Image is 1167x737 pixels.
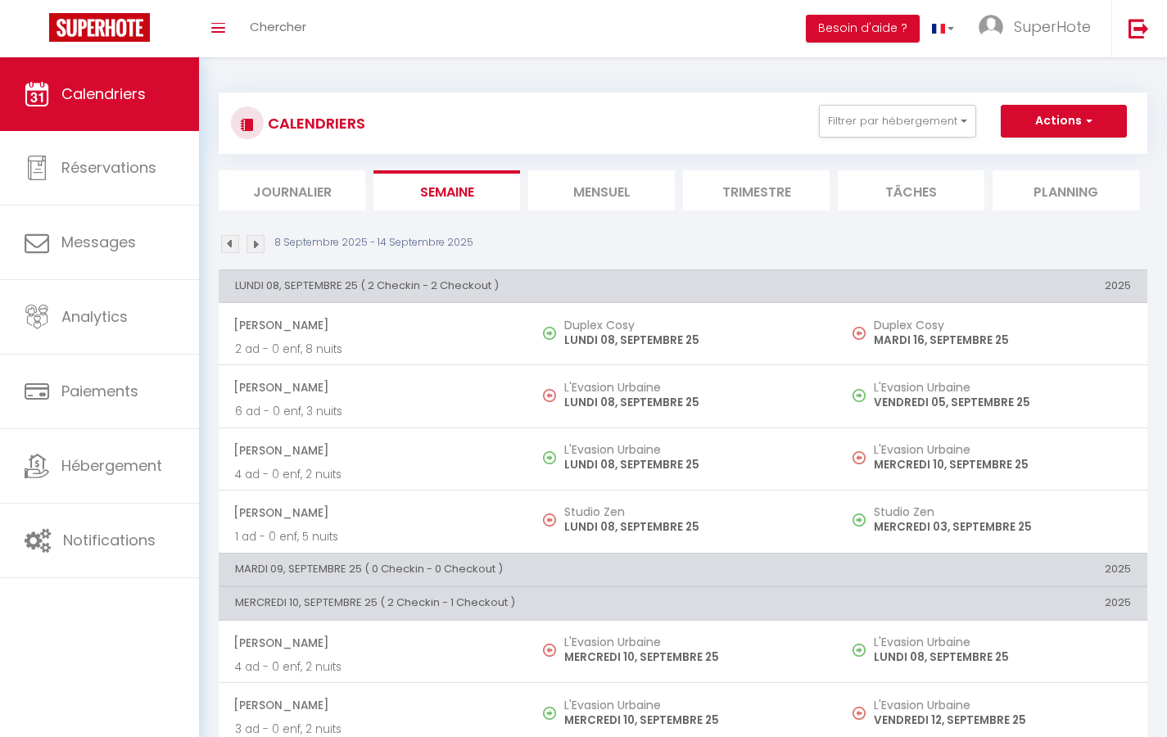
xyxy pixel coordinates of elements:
span: [PERSON_NAME] [233,690,512,721]
p: 4 ad - 0 enf, 2 nuits [235,658,512,676]
p: 8 Septembre 2025 - 14 Septembre 2025 [274,235,473,251]
h5: L'Evasion Urbaine [874,443,1131,456]
p: VENDREDI 12, SEPTEMBRE 25 [874,712,1131,729]
li: Mensuel [528,170,675,210]
th: MERCREDI 10, SEPTEMBRE 25 ( 2 Checkin - 1 Checkout ) [219,587,838,620]
button: Actions [1001,105,1127,138]
li: Semaine [373,170,520,210]
h5: Duplex Cosy [564,319,821,332]
img: NO IMAGE [853,513,866,527]
p: 2 ad - 0 enf, 8 nuits [235,341,512,358]
h5: L'Evasion Urbaine [564,443,821,456]
img: NO IMAGE [543,644,556,657]
p: MERCREDI 10, SEPTEMBRE 25 [874,456,1131,473]
span: Calendriers [61,84,146,104]
h3: CALENDRIERS [264,105,365,142]
img: ... [979,15,1003,39]
span: Paiements [61,381,138,401]
p: 4 ad - 0 enf, 2 nuits [235,466,512,483]
p: LUNDI 08, SEPTEMBRE 25 [564,394,821,411]
span: Messages [61,232,136,252]
img: NO IMAGE [543,389,556,402]
img: NO IMAGE [853,707,866,720]
button: Ouvrir le widget de chat LiveChat [13,7,62,56]
h5: Duplex Cosy [874,319,1131,332]
h5: L'Evasion Urbaine [564,699,821,712]
h5: Studio Zen [564,505,821,518]
h5: L'Evasion Urbaine [564,635,821,649]
h5: L'Evasion Urbaine [874,381,1131,394]
th: LUNDI 08, SEPTEMBRE 25 ( 2 Checkin - 2 Checkout ) [219,269,838,302]
p: LUNDI 08, SEPTEMBRE 25 [564,332,821,349]
p: LUNDI 08, SEPTEMBRE 25 [874,649,1131,666]
img: NO IMAGE [853,644,866,657]
p: 1 ad - 0 enf, 5 nuits [235,528,512,545]
p: LUNDI 08, SEPTEMBRE 25 [564,456,821,473]
li: Trimestre [683,170,830,210]
h5: Studio Zen [874,505,1131,518]
span: [PERSON_NAME] [233,627,512,658]
span: Notifications [63,530,156,550]
th: 2025 [838,269,1147,302]
span: [PERSON_NAME] [233,372,512,403]
img: NO IMAGE [853,451,866,464]
p: LUNDI 08, SEPTEMBRE 25 [564,518,821,536]
img: NO IMAGE [853,327,866,340]
p: MERCREDI 10, SEPTEMBRE 25 [564,649,821,666]
span: Chercher [250,18,306,35]
img: logout [1129,18,1149,38]
span: Analytics [61,306,128,327]
p: MERCREDI 10, SEPTEMBRE 25 [564,712,821,729]
span: [PERSON_NAME] [233,310,512,341]
th: 2025 [838,587,1147,620]
li: Planning [993,170,1139,210]
button: Filtrer par hébergement [819,105,976,138]
th: 2025 [838,553,1147,586]
span: Hébergement [61,455,162,476]
h5: L'Evasion Urbaine [564,381,821,394]
th: MARDI 09, SEPTEMBRE 25 ( 0 Checkin - 0 Checkout ) [219,553,838,586]
span: [PERSON_NAME] [233,435,512,466]
p: MARDI 16, SEPTEMBRE 25 [874,332,1131,349]
span: [PERSON_NAME] [233,497,512,528]
p: MERCREDI 03, SEPTEMBRE 25 [874,518,1131,536]
img: Super Booking [49,13,150,42]
p: VENDREDI 05, SEPTEMBRE 25 [874,394,1131,411]
h5: L'Evasion Urbaine [874,635,1131,649]
span: SuperHote [1014,16,1091,37]
p: 6 ad - 0 enf, 3 nuits [235,403,512,420]
button: Besoin d'aide ? [806,15,920,43]
img: NO IMAGE [543,513,556,527]
h5: L'Evasion Urbaine [874,699,1131,712]
li: Journalier [219,170,365,210]
li: Tâches [838,170,984,210]
img: NO IMAGE [853,389,866,402]
span: Réservations [61,157,156,178]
